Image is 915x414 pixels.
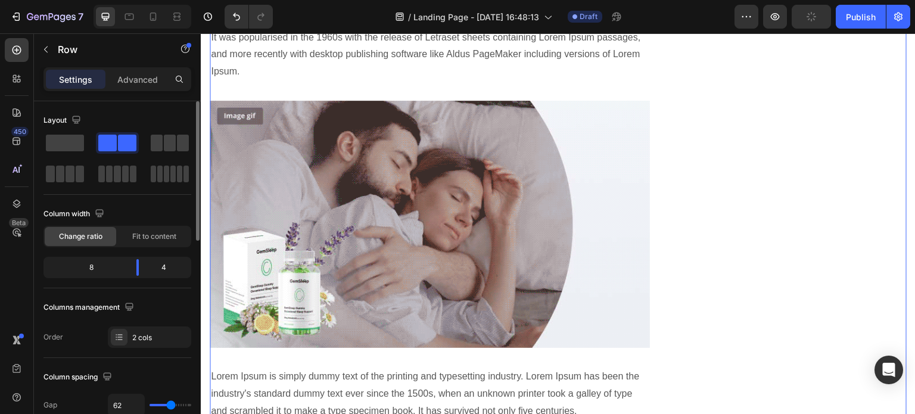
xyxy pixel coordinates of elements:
div: Columns management [43,300,136,316]
div: Beta [9,218,29,228]
p: Row [58,42,159,57]
p: 7 [78,10,83,24]
div: Undo/Redo [225,5,273,29]
div: Column width [43,206,107,222]
div: 8 [46,259,127,276]
span: Landing Page - [DATE] 16:48:13 [413,11,539,23]
div: Publish [846,11,876,23]
p: Advanced [117,73,158,86]
span: / [408,11,411,23]
div: 2 cols [132,332,188,343]
span: Draft [580,11,597,22]
div: Gap [43,400,57,410]
div: Order [43,332,63,343]
div: 4 [148,259,189,276]
div: Open Intercom Messenger [874,356,903,384]
div: Column spacing [43,369,114,385]
p: Lorem Ipsum is simply dummy text of the printing and typesetting industry. Lorem Ipsum has been t... [10,335,448,386]
span: Fit to content [132,231,176,242]
button: 7 [5,5,89,29]
span: Change ratio [59,231,102,242]
div: Layout [43,113,83,129]
div: 450 [11,127,29,136]
iframe: Design area [201,33,915,414]
button: Publish [836,5,886,29]
p: Settings [59,73,92,86]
